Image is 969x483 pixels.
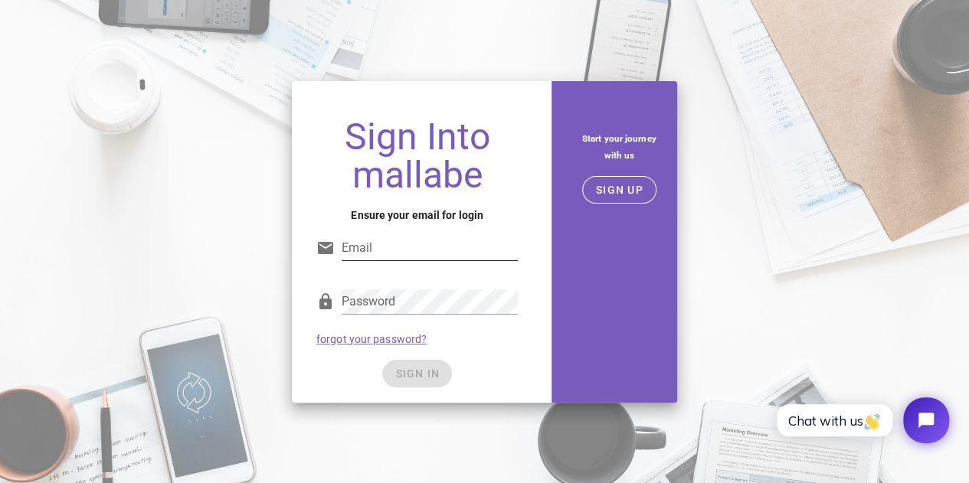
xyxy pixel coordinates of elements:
[595,184,643,196] span: SIGN UP
[582,176,656,204] button: SIGN UP
[760,384,962,456] iframe: Tidio Chat
[316,333,427,345] a: forgot your password?
[316,118,518,194] h1: Sign Into mallabe
[573,130,665,164] h5: Start your journey with us
[316,207,518,224] h4: Ensure your email for login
